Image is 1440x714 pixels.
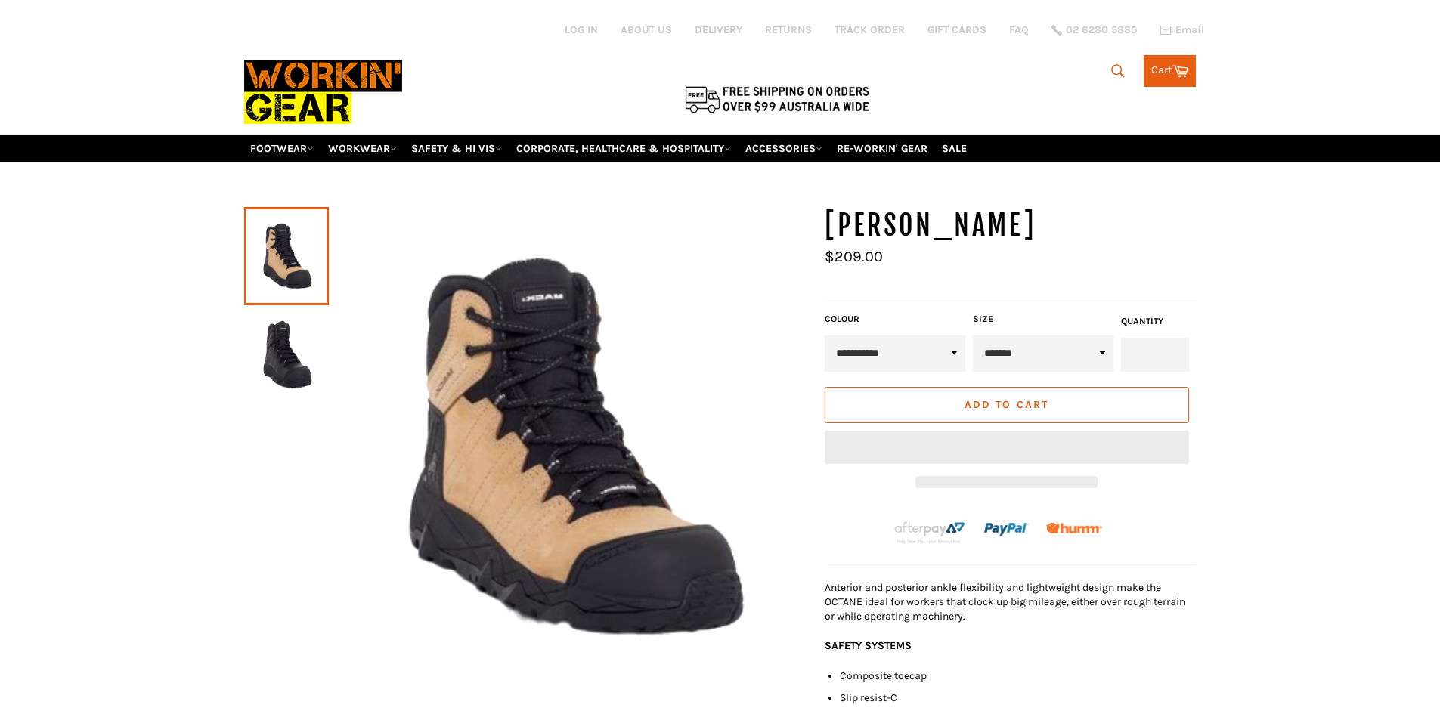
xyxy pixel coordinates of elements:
[1051,25,1137,36] a: 02 6280 5885
[936,135,973,162] a: SALE
[405,135,508,162] a: SAFETY & HI VIS
[1160,24,1204,36] a: Email
[927,23,986,37] a: GIFT CARDS
[765,23,812,37] a: RETURNS
[825,207,1197,245] h1: [PERSON_NAME]
[244,135,320,162] a: FOOTWEAR
[739,135,828,162] a: ACCESSORIES
[831,135,934,162] a: RE-WORKIN' GEAR
[1046,523,1102,534] img: Humm_core_logo_RGB-01_300x60px_small_195d8312-4386-4de7-b182-0ef9b6303a37.png
[1121,315,1189,328] label: Quantity
[329,207,810,688] img: MACK OCTANE HONEY/BLACK - Workin' Gear
[893,520,967,546] img: Afterpay-Logo-on-dark-bg_large.png
[835,23,905,37] a: TRACK ORDER
[252,313,321,396] img: MACK OCTANE HONEY/BLACK - Workin' Gear
[973,313,1113,326] label: Size
[840,691,1197,705] li: Slip resist-C
[621,23,672,37] a: ABOUT US
[565,23,598,36] a: Log in
[825,248,883,265] span: $209.00
[965,398,1048,411] span: Add to Cart
[510,135,737,162] a: CORPORATE, HEALTHCARE & HOSPITALITY
[1066,25,1137,36] span: 02 6280 5885
[322,135,403,162] a: WORKWEAR
[984,507,1029,552] img: paypal.png
[244,49,402,134] img: Workin Gear leaders in Workwear, Safety Boots, PPE, Uniforms. Australia's No.1 in Workwear
[695,23,742,37] a: DELIVERY
[1009,23,1029,37] a: FAQ
[683,83,872,115] img: Flat $9.95 shipping Australia wide
[1175,25,1204,36] span: Email
[825,580,1197,624] p: Anterior and posterior ankle flexibility and lightweight design make the OCTANE ideal for workers...
[825,387,1189,423] button: Add to Cart
[825,313,965,326] label: COLOUR
[825,639,912,652] strong: SAFETY SYSTEMS
[1144,55,1196,87] a: Cart
[840,669,1197,683] li: Composite toecap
